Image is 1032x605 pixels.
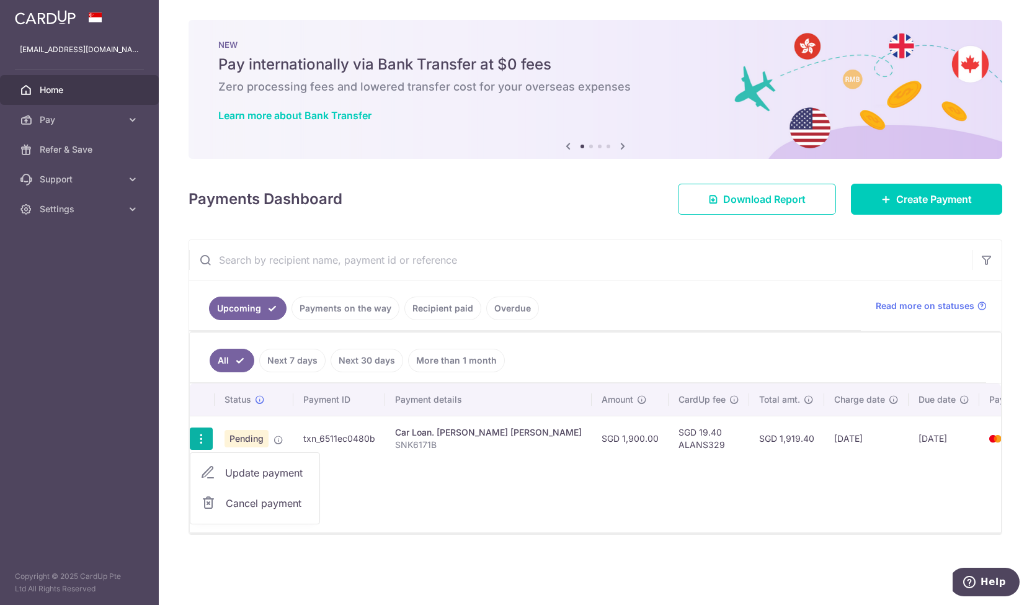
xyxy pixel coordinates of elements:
td: [DATE] [909,416,979,461]
h6: Zero processing fees and lowered transfer cost for your overseas expenses [218,79,972,94]
h5: Pay internationally via Bank Transfer at $0 fees [218,55,972,74]
span: Status [225,393,251,406]
td: SGD 19.40 ALANS329 [669,416,749,461]
a: Next 30 days [331,349,403,372]
td: [DATE] [824,416,909,461]
a: Recipient paid [404,297,481,320]
h4: Payments Dashboard [189,188,342,210]
img: CardUp [15,10,76,25]
a: All [210,349,254,372]
a: Read more on statuses [876,300,987,312]
span: Download Report [723,192,806,207]
p: NEW [218,40,972,50]
span: Create Payment [896,192,972,207]
span: Refer & Save [40,143,122,156]
a: Learn more about Bank Transfer [218,109,371,122]
div: Car Loan. [PERSON_NAME] [PERSON_NAME] [395,426,582,439]
span: Settings [40,203,122,215]
img: Bank transfer banner [189,20,1002,159]
a: Create Payment [851,184,1002,215]
span: Charge date [834,393,885,406]
td: txn_6511ec0480b [293,416,385,461]
a: More than 1 month [408,349,505,372]
span: Due date [919,393,956,406]
span: Total amt. [759,393,800,406]
th: Payment ID [293,383,385,416]
td: SGD 1,919.40 [749,416,824,461]
span: Home [40,84,122,96]
p: [EMAIL_ADDRESS][DOMAIN_NAME] [20,43,139,56]
th: Payment details [385,383,592,416]
input: Search by recipient name, payment id or reference [189,240,972,280]
a: Download Report [678,184,836,215]
iframe: Opens a widget where you can find more information [953,568,1020,599]
span: Support [40,173,122,186]
td: SGD 1,900.00 [592,416,669,461]
span: Read more on statuses [876,300,974,312]
span: Pay [40,114,122,126]
a: Payments on the way [291,297,399,320]
span: Amount [602,393,633,406]
span: Pending [225,430,269,447]
img: Bank Card [983,431,1008,446]
a: Next 7 days [259,349,326,372]
span: CardUp fee [678,393,726,406]
p: SNK6171B [395,439,582,451]
a: Overdue [486,297,539,320]
a: Upcoming [209,297,287,320]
